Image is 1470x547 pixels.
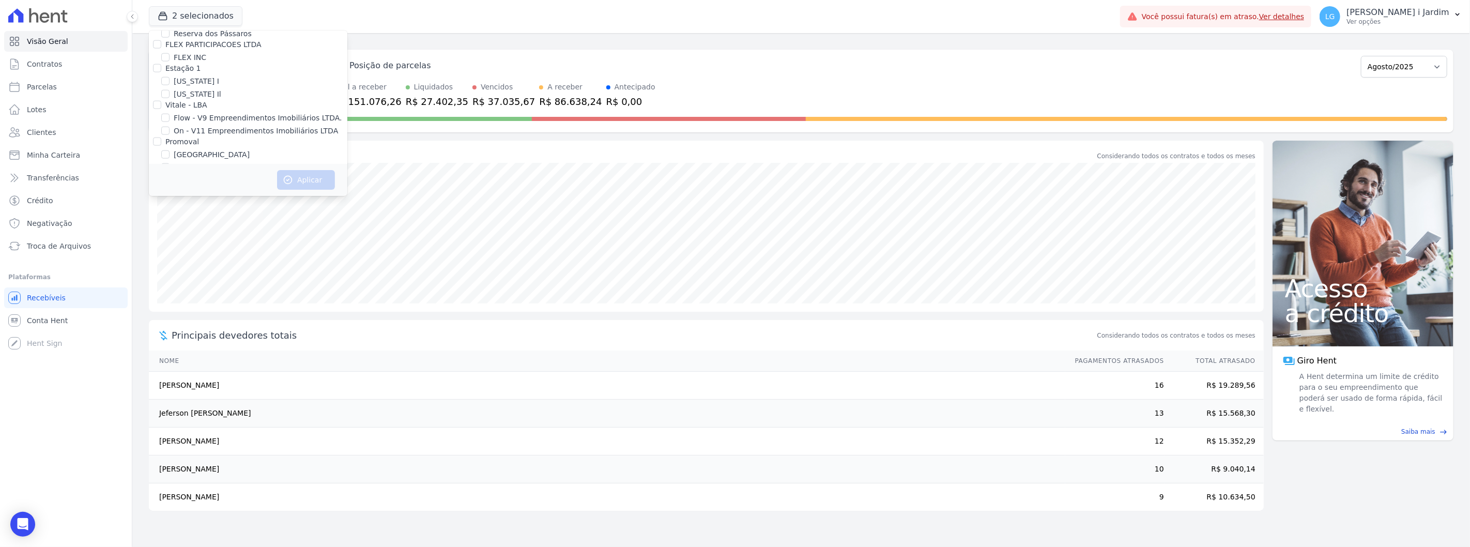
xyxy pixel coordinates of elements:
[333,82,402,93] div: Total a receber
[1165,372,1264,400] td: R$ 19.289,56
[149,428,1065,455] td: [PERSON_NAME]
[4,168,128,188] a: Transferências
[174,149,250,160] label: [GEOGRAPHIC_DATA]
[1097,331,1255,340] span: Considerando todos os contratos e todos os meses
[172,328,1095,342] span: Principais devedores totais
[27,82,57,92] span: Parcelas
[27,104,47,115] span: Lotes
[1065,483,1165,511] td: 9
[1401,427,1435,436] span: Saiba mais
[406,95,468,109] div: R$ 27.402,35
[414,82,453,93] div: Liquidados
[172,149,1095,163] div: Saldo devedor total
[4,122,128,143] a: Clientes
[1142,11,1305,22] span: Você possui fatura(s) em atraso.
[1065,400,1165,428] td: 13
[4,145,128,165] a: Minha Carteira
[4,287,128,308] a: Recebíveis
[615,82,655,93] div: Antecipado
[1346,7,1449,18] p: [PERSON_NAME] i Jardim
[1065,372,1165,400] td: 16
[27,195,53,206] span: Crédito
[174,162,237,173] label: Villa Francesa Iris
[174,126,338,136] label: On - V11 Empreendimentos Imobiliários LTDA
[1165,428,1264,455] td: R$ 15.352,29
[165,64,201,72] label: Estação 1
[10,512,35,537] div: Open Intercom Messenger
[1285,276,1441,301] span: Acesso
[606,95,655,109] div: R$ 0,00
[27,293,66,303] span: Recebíveis
[27,218,72,229] span: Negativação
[27,173,79,183] span: Transferências
[1165,400,1264,428] td: R$ 15.568,30
[27,315,68,326] span: Conta Hent
[547,82,583,93] div: A receber
[1065,455,1165,483] td: 10
[1285,301,1441,326] span: a crédito
[1440,428,1447,436] span: east
[4,77,128,97] a: Parcelas
[4,236,128,256] a: Troca de Arquivos
[1065,351,1165,372] th: Pagamentos Atrasados
[1311,2,1470,31] button: LG [PERSON_NAME] i Jardim Ver opções
[149,351,1065,372] th: Nome
[149,372,1065,400] td: [PERSON_NAME]
[165,101,207,109] label: Vitale - LBA
[149,483,1065,511] td: [PERSON_NAME]
[27,150,80,160] span: Minha Carteira
[174,76,219,87] label: [US_STATE] I
[4,213,128,234] a: Negativação
[349,59,431,72] div: Posição de parcelas
[174,89,221,100] label: [US_STATE] Il
[1259,12,1305,21] a: Ver detalhes
[333,95,402,109] div: R$ 151.076,26
[27,59,62,69] span: Contratos
[27,127,56,138] span: Clientes
[1165,455,1264,483] td: R$ 9.040,14
[149,400,1065,428] td: Jeferson [PERSON_NAME]
[1325,13,1335,20] span: LG
[1065,428,1165,455] td: 12
[4,31,128,52] a: Visão Geral
[174,52,206,63] label: FLEX INC
[4,310,128,331] a: Conta Hent
[1297,355,1337,367] span: Giro Hent
[27,241,91,251] span: Troca de Arquivos
[1279,427,1447,436] a: Saiba mais east
[165,40,262,49] label: FLEX PARTICIPACOES LTDA
[1165,483,1264,511] td: R$ 10.634,50
[481,82,513,93] div: Vencidos
[165,138,199,146] label: Promoval
[149,455,1065,483] td: [PERSON_NAME]
[539,95,602,109] div: R$ 86.638,24
[174,28,252,39] label: Reserva dos Pássaros
[1346,18,1449,26] p: Ver opções
[4,99,128,120] a: Lotes
[149,6,242,26] button: 2 selecionados
[4,54,128,74] a: Contratos
[1297,371,1443,415] span: A Hent determina um limite de crédito para o seu empreendimento que poderá ser usado de forma ráp...
[174,113,342,124] label: Flow - V9 Empreendimentos Imobiliários LTDA.
[4,190,128,211] a: Crédito
[472,95,535,109] div: R$ 37.035,67
[8,271,124,283] div: Plataformas
[1165,351,1264,372] th: Total Atrasado
[277,170,335,190] button: Aplicar
[27,36,68,47] span: Visão Geral
[1097,151,1255,161] div: Considerando todos os contratos e todos os meses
